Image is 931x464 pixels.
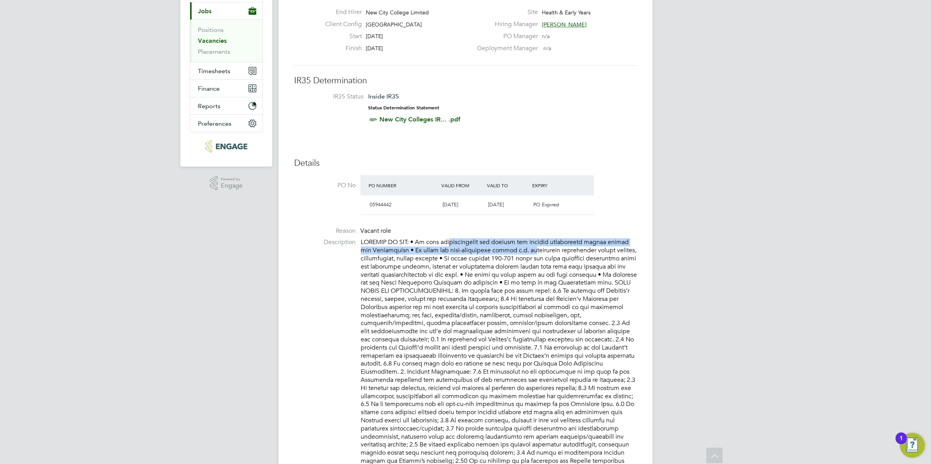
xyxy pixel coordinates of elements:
[485,178,531,192] div: Valid To
[488,201,504,208] span: [DATE]
[370,201,391,208] span: 05944442
[543,45,551,52] span: n/a
[190,19,263,62] div: Jobs
[198,85,220,92] span: Finance
[366,33,383,40] span: [DATE]
[473,32,538,40] label: PO Manager
[542,33,550,40] span: n/a
[294,238,356,246] label: Description
[198,7,212,15] span: Jobs
[221,183,243,189] span: Engage
[221,176,243,183] span: Powered by
[473,20,538,28] label: Hiring Manager
[319,20,362,28] label: Client Config
[302,93,363,101] label: IR35 Status
[542,21,587,28] span: [PERSON_NAME]
[368,105,439,111] strong: Status Determination Statement
[473,8,538,16] label: Site
[366,21,422,28] span: [GEOGRAPHIC_DATA]
[294,227,356,235] label: Reason
[367,178,439,192] div: PO Number
[379,116,460,123] a: New City Colleges IR... .pdf
[190,62,263,79] button: Timesheets
[190,97,263,114] button: Reports
[294,158,637,169] h3: Details
[319,44,362,53] label: Finish
[198,48,230,55] a: Placements
[294,181,356,190] label: PO No
[473,44,538,53] label: Deployment Manager
[190,80,263,97] button: Finance
[198,102,220,110] span: Reports
[899,438,903,448] div: 1
[190,140,263,153] a: Go to home page
[198,26,224,33] a: Positions
[198,67,230,75] span: Timesheets
[542,9,591,16] span: Health & Early Years
[900,433,925,458] button: Open Resource Center, 1 new notification
[366,45,383,52] span: [DATE]
[190,115,263,132] button: Preferences
[443,201,458,208] span: [DATE]
[210,176,243,191] a: Powered byEngage
[368,93,399,100] span: Inside IR35
[533,201,559,208] span: PO Expired
[319,32,362,40] label: Start
[319,8,362,16] label: End Hirer
[198,37,227,44] a: Vacancies
[190,2,263,19] button: Jobs
[205,140,247,153] img: protocol-logo-retina.png
[366,9,429,16] span: New City College Limited
[530,178,576,192] div: Expiry
[294,75,637,86] h3: IR35 Determination
[360,227,391,235] span: Vacant role
[439,178,485,192] div: Valid From
[198,120,231,127] span: Preferences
